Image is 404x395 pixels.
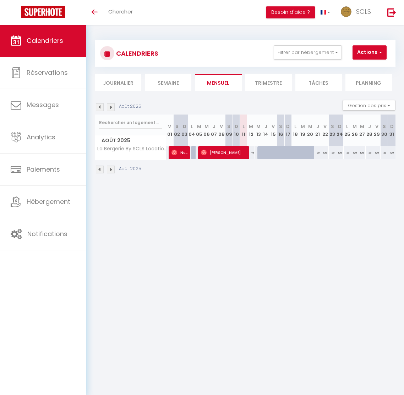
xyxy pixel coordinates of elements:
[27,133,55,141] span: Analytics
[204,123,209,130] abbr: M
[188,115,196,146] th: 04
[274,45,342,60] button: Filtrer par hébergement
[211,115,218,146] th: 07
[390,123,394,130] abbr: D
[108,8,133,15] span: Chercher
[295,74,342,91] li: Tâches
[21,6,65,18] img: Super Booking
[299,115,307,146] th: 19
[381,115,388,146] th: 30
[195,74,241,91] li: Mensuel
[27,197,70,206] span: Hébergement
[119,103,141,110] p: Août 2025
[356,7,371,16] span: SCLS
[387,8,396,17] img: logout
[277,115,284,146] th: 16
[351,115,359,146] th: 26
[227,123,230,130] abbr: S
[381,146,388,159] div: 129
[201,146,248,159] span: [PERSON_NAME]
[358,146,366,159] div: 129
[27,100,59,109] span: Messages
[323,123,327,130] abbr: V
[360,123,364,130] abbr: M
[168,123,171,130] abbr: V
[366,146,373,159] div: 129
[175,123,179,130] abbr: S
[314,115,321,146] th: 21
[272,123,275,130] abbr: V
[383,123,386,130] abbr: S
[183,123,186,130] abbr: D
[338,123,342,130] abbr: D
[262,115,269,146] th: 14
[220,123,223,130] abbr: V
[388,146,395,159] div: 129
[346,123,348,130] abbr: L
[256,123,261,130] abbr: M
[373,115,381,146] th: 29
[173,115,181,146] th: 02
[294,123,296,130] abbr: L
[247,115,255,146] th: 12
[240,115,247,146] th: 11
[269,115,277,146] th: 15
[266,6,315,18] button: Besoin d'aide ?
[264,123,267,130] abbr: J
[329,146,336,159] div: 129
[301,123,305,130] abbr: M
[245,74,292,91] li: Trimestre
[196,115,203,146] th: 05
[344,115,351,146] th: 25
[95,135,166,146] span: Août 2025
[353,45,387,60] button: Actions
[27,68,68,77] span: Réservations
[345,74,392,91] li: Planning
[375,123,378,130] abbr: V
[331,123,334,130] abbr: S
[96,146,167,151] span: La Bergerie By SCLS Locations
[344,146,351,159] div: 129
[203,115,211,146] th: 06
[279,123,282,130] abbr: S
[255,115,262,146] th: 13
[171,146,189,159] span: Noa Dubeaurepaire
[308,123,312,130] abbr: M
[249,123,253,130] abbr: M
[388,115,395,146] th: 31
[321,146,329,159] div: 129
[341,6,351,17] img: ...
[336,115,344,146] th: 24
[233,115,240,146] th: 10
[314,146,321,159] div: 129
[368,123,371,130] abbr: J
[316,123,319,130] abbr: J
[286,123,290,130] abbr: D
[358,115,366,146] th: 27
[343,100,395,111] button: Gestion des prix
[27,229,67,238] span: Notifications
[235,123,238,130] abbr: D
[307,115,314,146] th: 20
[292,115,299,146] th: 18
[145,74,191,91] li: Semaine
[213,123,215,130] abbr: J
[336,146,344,159] div: 129
[114,45,158,61] h3: CALENDRIERS
[218,115,225,146] th: 08
[166,115,174,146] th: 01
[366,115,373,146] th: 28
[27,165,60,174] span: Paiements
[27,36,63,45] span: Calendriers
[351,146,359,159] div: 129
[181,115,188,146] th: 03
[284,115,292,146] th: 17
[99,116,162,129] input: Rechercher un logement...
[95,74,141,91] li: Journalier
[321,115,329,146] th: 22
[119,166,141,172] p: Août 2025
[242,123,245,130] abbr: L
[191,123,193,130] abbr: L
[373,146,381,159] div: 129
[225,115,233,146] th: 09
